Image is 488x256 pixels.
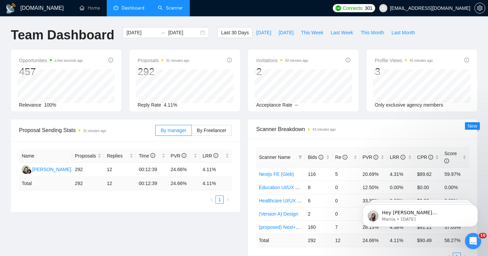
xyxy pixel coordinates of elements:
[44,102,56,108] span: 100%
[161,128,186,133] span: By manager
[301,29,323,36] span: This Week
[136,163,168,177] td: 00:12:39
[479,233,487,238] span: 10
[332,207,360,220] td: 0
[414,181,442,194] td: $0.00
[256,29,271,36] span: [DATE]
[360,234,387,247] td: 24.66 %
[327,27,357,38] button: Last Week
[442,234,469,247] td: 58.27 %
[428,155,433,160] span: info-circle
[465,233,481,249] iframe: Intercom live chat
[363,154,379,160] span: PVR
[224,196,232,204] button: right
[295,102,298,108] span: --
[19,65,83,78] div: 457
[11,27,114,43] h1: Team Dashboard
[108,58,113,62] span: info-circle
[22,166,71,172] a: R[PERSON_NAME]
[375,65,433,78] div: 3
[444,151,457,164] span: Score
[305,181,332,194] td: 8
[122,5,144,11] span: Dashboard
[32,166,71,173] div: [PERSON_NAME]
[335,154,347,160] span: Re
[387,167,414,181] td: 4.31%
[442,167,469,181] td: 59.97%
[252,27,275,38] button: [DATE]
[138,56,189,65] span: Proposals
[464,58,469,62] span: info-circle
[126,29,157,36] input: Start date
[360,181,387,194] td: 12.50%
[259,198,312,203] a: Healthcare UI/UX Design
[259,185,310,190] a: Education UI/UX Design
[373,155,378,160] span: info-circle
[442,181,469,194] td: 0.00%
[468,123,477,129] span: New
[75,152,96,160] span: Proposals
[224,196,232,204] li: Next Page
[107,152,128,160] span: Replies
[298,155,302,159] span: filter
[207,196,216,204] li: Previous Page
[150,153,155,158] span: info-circle
[305,167,332,181] td: 116
[308,154,323,160] span: Bids
[259,224,324,230] a: (proposed) Next+React (Taras)
[297,27,327,38] button: This Week
[332,234,360,247] td: 12
[216,196,223,203] a: 1
[72,149,104,163] th: Proposals
[332,194,360,207] td: 0
[104,163,136,177] td: 12
[80,5,100,11] a: homeHome
[227,58,232,62] span: info-circle
[83,129,106,133] time: 31 minutes ago
[104,177,136,190] td: 12
[138,65,189,78] div: 292
[19,126,155,134] span: Proposal Sending Stats
[259,171,294,177] a: Nextjs FE (Gleb)
[22,165,30,174] img: R
[305,234,332,247] td: 292
[158,5,183,11] a: searchScanner
[305,194,332,207] td: 6
[19,149,72,163] th: Name
[391,29,415,36] span: Last Month
[346,58,350,62] span: info-circle
[319,155,323,160] span: info-circle
[166,59,189,62] time: 31 minutes ago
[401,155,405,160] span: info-circle
[285,59,308,62] time: 43 minutes ago
[203,153,218,159] span: LRR
[221,29,249,36] span: Last 30 Days
[381,6,386,11] span: user
[217,27,252,38] button: Last 30 Days
[360,167,387,181] td: 20.69%
[259,154,290,160] span: Scanner Name
[361,29,384,36] span: This Month
[256,65,308,78] div: 2
[474,5,485,11] a: setting
[164,102,177,108] span: 4.11%
[297,152,304,162] span: filter
[55,59,83,62] time: a few seconds ago
[200,177,232,190] td: 4.11 %
[5,3,16,14] img: logo
[209,198,213,202] span: left
[139,153,155,159] span: Time
[335,5,341,11] img: upwork-logo.png
[72,177,104,190] td: 292
[19,177,72,190] td: Total
[387,234,414,247] td: 4.11 %
[365,4,372,12] span: 301
[343,4,363,12] span: Connects:
[417,154,433,160] span: CPR
[343,155,347,160] span: info-circle
[171,153,187,159] span: PVR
